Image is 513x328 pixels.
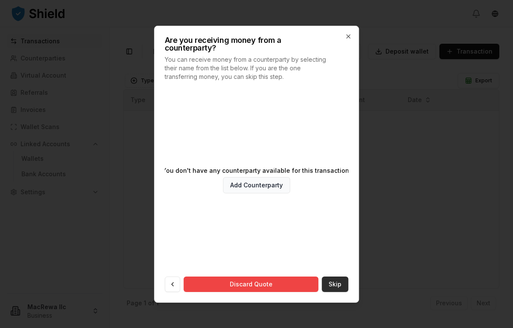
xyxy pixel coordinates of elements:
[322,277,348,292] button: Skip
[162,168,351,174] p: You don't have any counterparty available for this transaction.
[165,36,332,52] h2: Are you receiving money from a counterparty?
[165,55,332,81] p: You can receive money from a counterparty by selecting their name from the list below. If you are...
[223,177,290,193] a: Add Counterparty
[184,277,319,292] button: Discard Quote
